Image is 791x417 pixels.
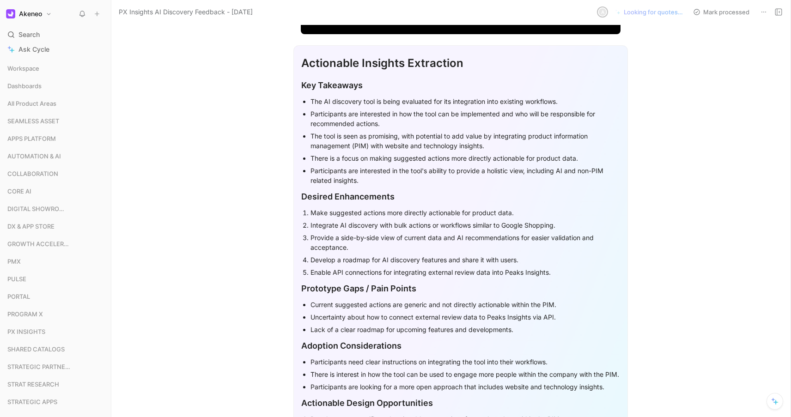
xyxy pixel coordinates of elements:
span: PX Insights AI Discovery Feedback - [DATE] [119,6,253,18]
div: AUTOMATION & AI [4,149,107,163]
div: PMX [4,254,107,268]
div: DIGITAL SHOWROOM [4,202,107,218]
div: STRATEGIC APPS [4,395,107,409]
div: Provide a side-by-side view of current data and AI recommendations for easier validation and acce... [310,233,620,252]
div: Actionable Design Opportunities [301,397,620,409]
div: APPS PLATFORM [4,132,107,145]
span: PROGRAM X [7,309,43,319]
span: COLLABORATION [7,169,58,178]
div: Enable API connections for integrating external review data into Peaks Insights. [310,267,620,277]
span: PORTAL [7,292,30,301]
div: Develop a roadmap for AI discovery features and share it with users. [310,255,620,265]
div: PORTAL [4,290,107,306]
div: DX & APP STORE [4,219,107,236]
button: AkeneoAkeneo [4,7,54,20]
div: PULSE [4,272,107,289]
div: CORE AI [4,184,107,198]
div: PULSE [4,272,107,286]
div: STRATEGIC PARTNERSHIP [4,360,107,376]
button: Looking for quotes… [610,6,687,18]
img: Akeneo [6,9,15,18]
button: Mark processed [689,6,754,18]
div: Desired Enhancements [301,190,620,203]
div: The AI discovery tool is being evaluated for its integration into existing workflows. [310,97,620,106]
span: PULSE [7,274,26,284]
span: APPS PLATFORM [7,134,56,143]
span: GROWTH ACCELERATION [7,239,71,248]
div: Participants need clear instructions on integrating the tool into their workflows. [310,357,620,367]
div: DX & APP STORE [4,219,107,233]
div: Participants are looking for a more open approach that includes website and technology insights. [310,382,620,392]
span: Dashboards [7,81,42,91]
div: PX INSIGHTS [4,325,107,338]
span: SEAMLESS ASSET [7,116,59,126]
div: Workspace [4,61,107,75]
div: STRATEGIC PARTNERSHIP [4,360,107,374]
div: SHARED CATALOGS [4,342,107,359]
div: Uncertainty about how to connect external review data to Peaks Insights via API. [310,312,620,322]
div: GROWTH ACCELERATION [4,237,107,251]
div: STRAT RESEARCH [4,377,107,394]
div: PROGRAM X [4,307,107,321]
div: DIGITAL SHOWROOM [4,202,107,216]
h1: Akeneo [19,10,42,18]
div: Actionable Insights Extraction [301,55,620,72]
div: APPS PLATFORM [4,132,107,148]
div: PX INSIGHTS [4,325,107,341]
span: DX & APP STORE [7,222,55,231]
div: Key Takeaways [301,79,620,91]
div: SHARED CATALOGS [4,342,107,356]
div: PMX [4,254,107,271]
span: CORE AI [7,187,31,196]
span: STRAT RESEARCH [7,380,59,389]
div: Dashboards [4,79,107,96]
div: Participants are interested in how the tool can be implemented and who will be responsible for re... [310,109,620,128]
div: All Product Areas [4,97,107,110]
div: Adoption Considerations [301,339,620,352]
span: AUTOMATION & AI [7,151,61,161]
div: A [598,7,607,17]
div: Integrate AI discovery with bulk actions or workflows similar to Google Shopping. [310,220,620,230]
div: CORE AI [4,184,107,201]
span: STRATEGIC PARTNERSHIP [7,362,72,371]
div: Prototype Gaps / Pain Points [301,282,620,295]
div: COLLABORATION [4,167,107,181]
div: Current suggested actions are generic and not directly actionable within the PIM. [310,300,620,309]
span: Search [18,29,40,40]
div: Make suggested actions more directly actionable for product data. [310,208,620,218]
div: Search [4,28,107,42]
div: COLLABORATION [4,167,107,183]
span: PMX [7,257,21,266]
span: Workspace [7,64,39,73]
div: AUTOMATION & AI [4,149,107,166]
div: GROWTH ACCELERATION [4,237,107,254]
div: STRAT RESEARCH [4,377,107,391]
a: Ask Cycle [4,42,107,56]
div: Dashboards [4,79,107,93]
div: Lack of a clear roadmap for upcoming features and developments. [310,325,620,334]
span: All Product Areas [7,99,56,108]
span: Ask Cycle [18,44,49,55]
div: PORTAL [4,290,107,303]
div: All Product Areas [4,97,107,113]
div: There is a focus on making suggested actions more directly actionable for product data. [310,153,620,163]
span: PX INSIGHTS [7,327,45,336]
span: SHARED CATALOGS [7,344,65,354]
div: Participants are interested in the tool's ability to provide a holistic view, including AI and no... [310,166,620,185]
div: The tool is seen as promising, with potential to add value by integrating product information man... [310,131,620,151]
div: SEAMLESS ASSET [4,114,107,128]
div: PROGRAM X [4,307,107,324]
div: STRATEGIC APPS [4,395,107,411]
span: DIGITAL SHOWROOM [7,204,69,213]
span: STRATEGIC APPS [7,397,57,406]
div: SEAMLESS ASSET [4,114,107,131]
div: There is interest in how the tool can be used to engage more people within the company with the PIM. [310,369,620,379]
